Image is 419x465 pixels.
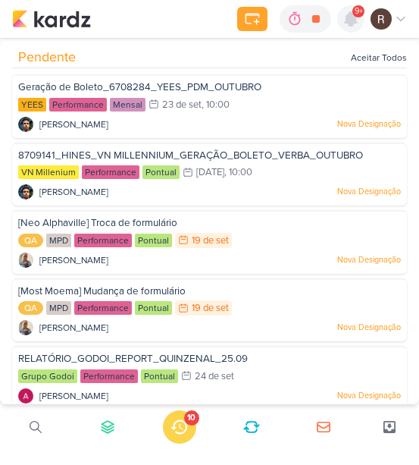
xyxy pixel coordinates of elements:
div: 24 de set [195,372,234,382]
div: , 10:00 [202,100,230,110]
div: [DATE] [196,168,224,178]
span: [PERSON_NAME] [39,253,108,267]
div: VN Millenium [18,165,79,179]
span: [PERSON_NAME] [39,389,108,403]
img: Iara Santos [18,320,33,335]
span: 8709141_HINES_VN MILLENNIUM_GERAÇÃO_BOLETO_VERBA_OUTUBRO [18,149,363,162]
img: Iara Santos [18,253,33,268]
div: 19 de set [192,303,229,313]
span: Pendente [18,47,76,68]
img: Rafael Dornelles [371,8,392,30]
div: QA [18,301,43,315]
span: [PERSON_NAME] [39,321,108,335]
div: 19 de set [192,236,229,246]
div: Performance [82,165,139,179]
div: Performance [74,234,132,247]
p: Nova Designação [337,186,401,198]
div: Aceitar Todos [351,51,407,64]
div: , 10:00 [224,168,252,178]
div: MPD [46,301,71,315]
span: [Neo Alphaville] Troca de formulário [18,217,177,229]
p: Nova Designação [337,390,401,402]
p: Nova Designação [337,254,401,266]
span: [PERSON_NAME] [39,185,108,199]
div: QA [18,234,43,247]
img: Alessandra Gomes [18,388,33,404]
div: MPD [46,234,71,247]
div: Performance [74,301,132,315]
span: [PERSON_NAME] [39,118,108,131]
span: RELATÓRIO_GODOI_REPORT_QUINZENAL_25.09 [18,353,248,365]
img: Nelito Junior [18,117,33,132]
div: Performance [49,98,107,112]
div: Pontual [135,301,172,315]
div: Pontual [142,165,180,179]
div: Pontual [141,369,178,383]
div: Performance [80,369,138,383]
img: kardz.app [12,10,91,28]
div: Pontual [135,234,172,247]
img: Nelito Junior [18,184,33,200]
div: 23 de set [162,100,202,110]
p: Nova Designação [337,322,401,334]
div: Mensal [110,98,145,112]
span: Geração de Boleto_6708284_YEES_PDM_OUTUBRO [18,81,261,93]
span: 9+ [355,5,363,17]
p: Nova Designação [337,118,401,130]
div: Grupo Godoi [18,369,77,383]
span: [Most Moema] Mudança de formulário [18,285,186,297]
div: YEES [18,98,46,112]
